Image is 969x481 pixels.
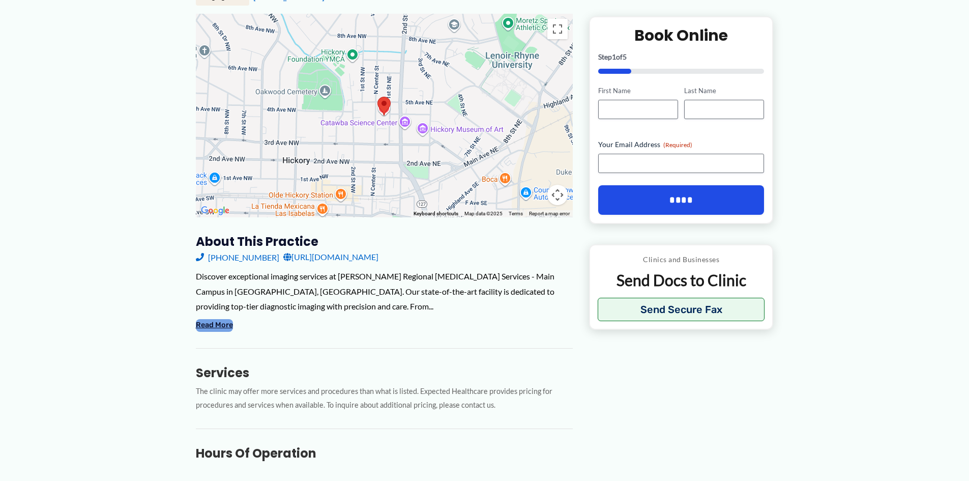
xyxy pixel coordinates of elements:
[529,211,570,216] a: Report a map error
[598,86,678,96] label: First Name
[684,86,764,96] label: Last Name
[598,53,765,61] p: Step of
[196,385,573,412] p: The clinic may offer more services and procedures than what is listed. Expected Healthcare provid...
[198,204,232,217] img: Google
[663,141,692,149] span: (Required)
[464,211,503,216] span: Map data ©2025
[598,270,765,290] p: Send Docs to Clinic
[547,185,568,205] button: Map camera controls
[598,298,765,321] button: Send Secure Fax
[196,234,573,249] h3: About this practice
[198,204,232,217] a: Open this area in Google Maps (opens a new window)
[196,445,573,461] h3: Hours of Operation
[623,52,627,61] span: 5
[598,139,765,150] label: Your Email Address
[196,365,573,381] h3: Services
[598,25,765,45] h2: Book Online
[283,249,378,265] a: [URL][DOMAIN_NAME]
[612,52,616,61] span: 1
[196,319,233,331] button: Read More
[547,19,568,39] button: Toggle fullscreen view
[196,249,279,265] a: [PHONE_NUMBER]
[196,269,573,314] div: Discover exceptional imaging services at [PERSON_NAME] Regional [MEDICAL_DATA] Services - Main Ca...
[509,211,523,216] a: Terms (opens in new tab)
[598,253,765,266] p: Clinics and Businesses
[414,210,458,217] button: Keyboard shortcuts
